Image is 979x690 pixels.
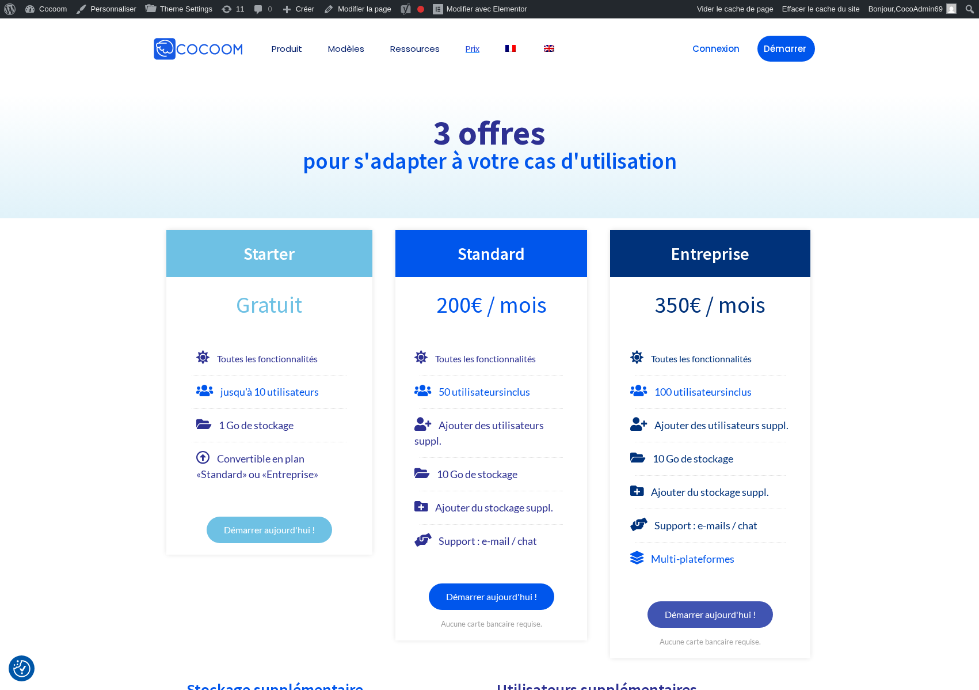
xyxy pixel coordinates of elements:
[153,37,243,60] img: Cocoom
[655,295,765,314] span: 350€ / mois
[654,419,788,431] span: Ajouter des utilisateurs suppl.
[686,36,746,62] a: Connexion
[651,486,769,498] span: Ajouter du stockage suppl.
[505,45,516,52] img: Français
[217,353,318,364] b: Toutes les fonctionnalités
[436,295,547,314] span: 200€ / mois
[272,44,302,53] a: Produit
[725,385,752,398] b: inclus
[544,45,554,52] img: Anglais
[504,385,530,398] b: inclus
[328,44,364,53] a: Modèles
[414,419,544,447] span: Ajouter des utilisateurs suppl.
[178,241,361,266] h3: Starter
[653,452,733,465] span: 10 Go de stockage
[651,552,734,565] font: Multi-plateformes
[245,48,246,49] img: Cocoom
[429,583,554,610] a: Démarrer aujourd'hui !
[236,295,302,314] span: Gratuit
[896,5,943,13] span: CocoAdmin69
[466,44,479,53] a: Prix
[647,601,773,628] a: Démarrer aujourd'hui !
[435,501,553,514] span: Ajouter du stockage suppl.
[413,619,570,629] div: Aucune carte bancaire requise.
[207,517,332,543] a: Démarrer aujourd'hui !
[390,44,440,53] a: Ressources
[196,452,318,480] span: Convertible en plan «Standard» ou «Entreprise»
[13,660,31,677] img: Revisit consent button
[437,468,517,480] span: 10 Go de stockage
[439,385,530,398] font: 50 utilisateurs
[220,385,319,398] font: jusqu'à 10 utilisateurs
[219,419,294,431] span: 1 Go de stockage
[654,519,757,532] span: Support : e-mails / chat
[622,241,799,266] h3: Entreprise
[407,241,576,266] h3: Standard
[435,353,536,364] b: Toutes les fonctionnalités
[651,353,752,364] b: Toutes les fonctionnalités
[439,534,537,547] span: Support : e-mail / chat
[697,5,774,13] span: Vider le cache de page
[654,385,752,398] font: 100 utilisateurs
[627,636,793,647] div: Aucune carte bancaire requise.
[782,5,860,13] span: Effacer le cache du site
[13,660,31,677] button: Consent Preferences
[757,36,815,62] a: Démarrer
